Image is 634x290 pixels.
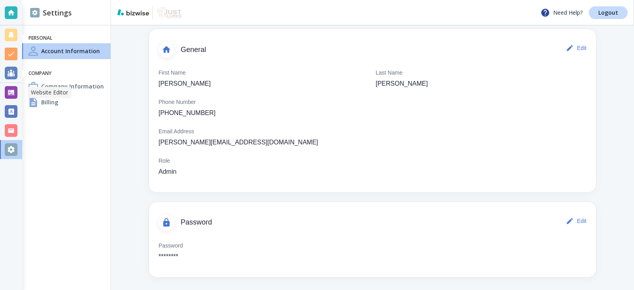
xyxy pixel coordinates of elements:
[181,46,564,54] span: General
[158,69,185,77] p: First Name
[158,79,211,88] p: [PERSON_NAME]
[540,8,582,17] p: Need Help?
[158,98,196,107] p: Phone Number
[30,8,72,18] h2: Settings
[41,47,100,55] h4: Account Information
[589,6,628,19] a: Logout
[22,79,111,94] a: Company InformationCompany Information
[158,108,216,118] p: [PHONE_NUMBER]
[158,157,170,165] p: Role
[564,40,590,56] button: Edit
[41,82,104,90] h4: Company Information
[181,218,564,227] span: Password
[29,70,104,77] h6: Company
[376,69,403,77] p: Last Name
[22,94,111,110] a: BillingBilling
[158,127,194,136] p: Email Address
[158,242,183,250] p: Password
[156,6,183,19] img: Just Lures
[158,167,176,177] p: Admin
[158,138,318,147] p: [PERSON_NAME][EMAIL_ADDRESS][DOMAIN_NAME]
[22,43,111,59] a: Account InformationAccount Information
[30,8,40,17] img: DashboardSidebarSettings.svg
[564,213,590,229] button: Edit
[117,9,149,15] img: bizwise
[29,35,104,42] h6: Personal
[31,88,68,96] p: Website Editor
[41,98,58,106] h4: Billing
[376,79,428,88] p: [PERSON_NAME]
[598,10,618,15] p: Logout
